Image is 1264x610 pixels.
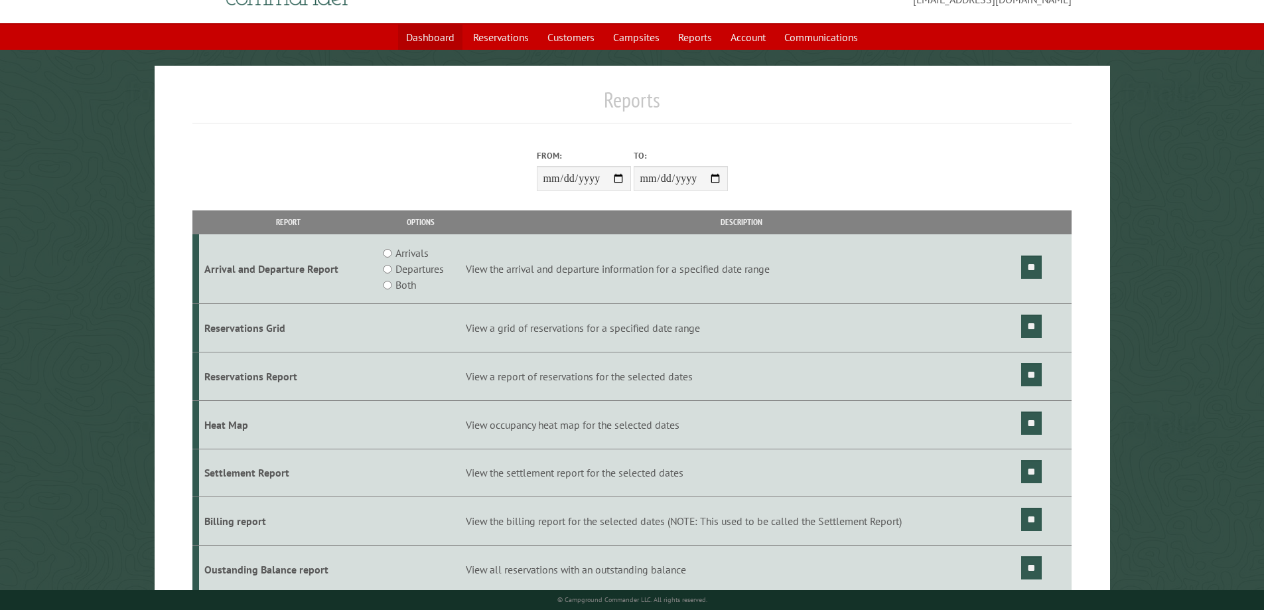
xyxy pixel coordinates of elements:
[465,25,537,50] a: Reservations
[537,149,631,162] label: From:
[464,304,1019,352] td: View a grid of reservations for a specified date range
[192,87,1072,123] h1: Reports
[464,449,1019,497] td: View the settlement report for the selected dates
[199,234,378,304] td: Arrival and Departure Report
[377,210,463,234] th: Options
[199,352,378,400] td: Reservations Report
[539,25,602,50] a: Customers
[395,277,416,293] label: Both
[776,25,866,50] a: Communications
[464,210,1019,234] th: Description
[398,25,462,50] a: Dashboard
[199,304,378,352] td: Reservations Grid
[199,497,378,546] td: Billing report
[395,261,444,277] label: Departures
[199,546,378,594] td: Oustanding Balance report
[199,449,378,497] td: Settlement Report
[464,234,1019,304] td: View the arrival and departure information for a specified date range
[199,400,378,449] td: Heat Map
[464,497,1019,546] td: View the billing report for the selected dates (NOTE: This used to be called the Settlement Report)
[395,245,429,261] label: Arrivals
[634,149,728,162] label: To:
[464,400,1019,449] td: View occupancy heat map for the selected dates
[723,25,774,50] a: Account
[464,546,1019,594] td: View all reservations with an outstanding balance
[605,25,667,50] a: Campsites
[557,595,707,604] small: © Campground Commander LLC. All rights reserved.
[464,352,1019,400] td: View a report of reservations for the selected dates
[199,210,378,234] th: Report
[670,25,720,50] a: Reports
